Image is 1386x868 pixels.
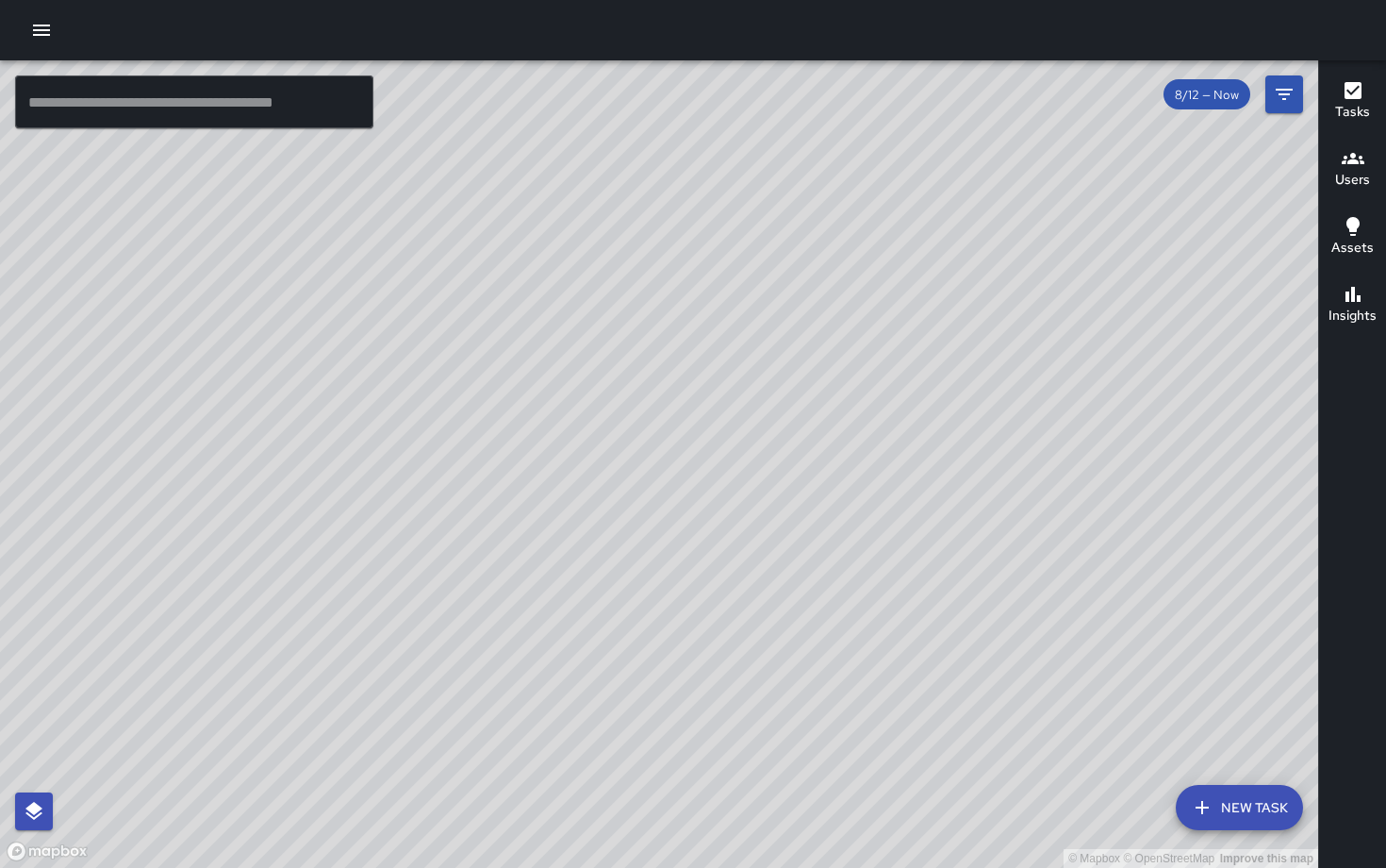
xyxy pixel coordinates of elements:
[1335,170,1370,191] h6: Users
[1319,136,1386,204] button: Users
[1335,102,1370,123] h6: Tasks
[1319,204,1386,272] button: Assets
[1319,272,1386,340] button: Insights
[1331,238,1374,259] h6: Assets
[1328,306,1377,326] h6: Insights
[1163,87,1250,103] span: 8/12 — Now
[1176,785,1303,830] button: New Task
[1319,68,1386,136] button: Tasks
[1265,75,1303,113] button: Filters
